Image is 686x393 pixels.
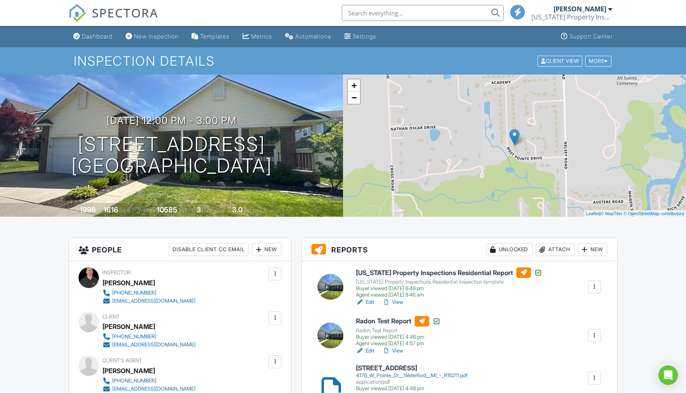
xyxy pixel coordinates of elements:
div: Agent viewed [DATE] 8:46 am [356,292,542,298]
a: Dashboard [70,29,116,44]
div: 3 [196,205,201,214]
a: [US_STATE] Property Inspections Residential Report [US_STATE] Property Inspections Residential In... [356,267,542,298]
a: [PHONE_NUMBER] [102,377,196,385]
a: [EMAIL_ADDRESS][DOMAIN_NAME] [102,385,196,393]
h3: People [69,238,291,261]
h6: Radon Test Report [356,316,441,327]
div: [PERSON_NAME] [102,277,155,289]
div: Support Center [569,33,613,40]
h3: [DATE] 12:00 pm - 3:00 pm [107,115,236,126]
span: Lot Size [138,207,156,214]
div: Metrics [251,33,272,40]
a: Edit [356,347,374,355]
img: The Best Home Inspection Software - Spectora [68,4,86,22]
a: © MapTiler [601,211,622,216]
a: [EMAIL_ADDRESS][DOMAIN_NAME] [102,297,196,305]
a: © OpenStreetMap contributors [624,211,684,216]
div: Agent viewed [DATE] 4:57 pm [356,340,441,347]
div: Buyer viewed [DATE] 4:46 pm [356,334,441,340]
div: Buyer viewed [DATE] 6:49 pm [356,285,542,292]
div: [PERSON_NAME] [554,5,606,13]
div: Open Intercom Messenger [658,365,678,385]
div: Disable Client CC Email [169,243,249,256]
div: [PHONE_NUMBER] [112,333,156,340]
a: [PERSON_NAME] [102,365,155,377]
div: Unlocked [486,243,533,256]
a: Zoom in [348,79,360,92]
a: New Inspection [122,29,182,44]
span: Built [70,207,79,214]
a: Templates [188,29,233,44]
h3: Reports [302,238,617,261]
a: Edit [356,298,374,306]
div: Client View [537,56,582,66]
span: bedrooms [202,207,224,214]
div: New Inspection [134,33,179,40]
span: sq. ft. [119,207,131,214]
span: Client [102,314,120,320]
div: More [585,56,611,66]
div: [PHONE_NUMBER] [112,290,156,296]
a: View [382,298,403,306]
div: 10585 [157,205,177,214]
h1: [STREET_ADDRESS] [GEOGRAPHIC_DATA] [71,134,272,177]
div: New [578,243,607,256]
div: Templates [200,33,230,40]
div: 3.0 [232,205,243,214]
a: SPECTORA [68,11,158,28]
div: [EMAIL_ADDRESS][DOMAIN_NAME] [112,342,196,348]
div: [PERSON_NAME] [102,320,155,333]
span: sq.ft. [179,207,189,214]
a: Support Center [558,29,616,44]
div: Settings [353,33,376,40]
h1: Inspection Details [74,54,612,68]
span: bathrooms [244,207,267,214]
div: Radon Test Report [356,327,441,334]
div: | [584,210,686,217]
a: View [382,347,403,355]
a: [STREET_ADDRESS] 4176_W_Pointe_Dr__Waterford__MI_-_R15211.pdf application/pdf Buyer viewed [DATE]... [356,365,467,392]
a: Zoom out [348,92,360,104]
div: 1616 [104,205,118,214]
a: Automations (Basic) [282,29,334,44]
a: [PHONE_NUMBER] [102,289,196,297]
input: Search everything... [342,5,504,21]
span: SPECTORA [92,4,158,21]
a: Client View [537,58,584,64]
a: [PHONE_NUMBER] [102,333,196,341]
div: Michigan Property Inspections [531,13,612,21]
div: application/pdf [356,379,467,385]
div: 4176_W_Pointe_Dr__Waterford__MI_-_R15211.pdf [356,372,467,379]
div: New [252,243,281,256]
a: [EMAIL_ADDRESS][DOMAIN_NAME] [102,341,196,349]
div: [EMAIL_ADDRESS][DOMAIN_NAME] [112,298,196,304]
div: [PHONE_NUMBER] [112,378,156,384]
div: [US_STATE] Property Inspections Residential Inspection template [356,279,542,285]
div: Automations [295,33,331,40]
div: 1996 [80,205,96,214]
a: Settings [341,29,379,44]
a: Radon Test Report Radon Test Report Buyer viewed [DATE] 4:46 pm Agent viewed [DATE] 4:57 pm [356,316,441,347]
a: Metrics [239,29,275,44]
h6: [STREET_ADDRESS] [356,365,467,372]
span: Inspector [102,269,130,276]
span: Client's Agent [102,357,142,363]
h6: [US_STATE] Property Inspections Residential Report [356,267,542,278]
div: Buyer viewed [DATE] 4:48 pm [356,385,467,392]
div: Attach [536,243,575,256]
a: Leaflet [586,211,599,216]
div: Dashboard [82,33,113,40]
div: [EMAIL_ADDRESS][DOMAIN_NAME] [112,386,196,392]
